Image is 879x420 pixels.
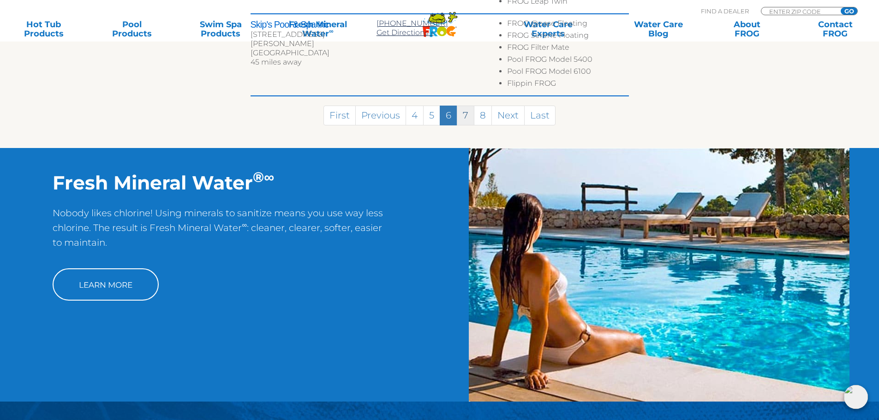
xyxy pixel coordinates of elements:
[264,168,274,186] sup: ∞
[457,106,474,125] a: 7
[377,28,434,37] a: Get Directions »
[507,43,628,55] li: FROG Filter Mate
[768,7,831,15] input: Zip Code Form
[507,31,628,43] li: FROG Serene Floating
[251,19,377,30] h2: Skip's Pool & Spa Inc
[355,106,406,125] a: Previous
[251,30,377,48] div: [STREET_ADDRESS][PERSON_NAME]
[251,48,377,58] div: [GEOGRAPHIC_DATA]
[423,106,440,125] a: 5
[844,385,868,409] img: openIcon
[507,55,628,67] li: Pool FROG Model 5400
[253,168,264,186] sup: ®
[251,58,301,66] span: 45 miles away
[491,106,525,125] a: Next
[53,171,387,194] h2: Fresh Mineral Water
[474,106,492,125] a: 8
[801,20,870,38] a: ContactFROG
[841,7,857,15] input: GO
[507,67,628,79] li: Pool FROG Model 6100
[53,268,159,301] a: Learn More
[440,106,457,125] a: 6
[186,20,255,38] a: Swim SpaProducts
[323,106,356,125] a: First
[524,106,556,125] a: Last
[377,19,448,28] a: [PHONE_NUMBER]
[507,79,628,91] li: Flippin FROG
[712,20,781,38] a: AboutFROG
[53,206,387,259] p: Nobody likes chlorine! Using minerals to sanitize means you use way less chlorine. The result is ...
[469,148,849,402] img: img-truth-about-salt-fpo
[9,20,78,38] a: Hot TubProducts
[242,220,247,229] sup: ∞
[624,20,693,38] a: Water CareBlog
[406,106,424,125] a: 4
[98,20,167,38] a: PoolProducts
[701,7,749,15] p: Find A Dealer
[507,19,628,31] li: FROG @ease Floating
